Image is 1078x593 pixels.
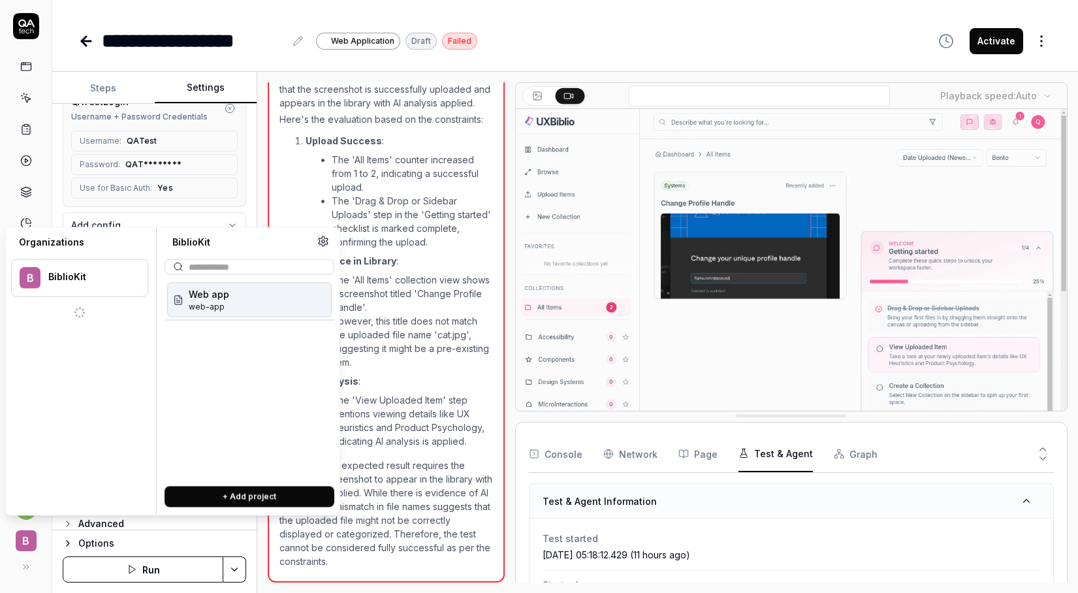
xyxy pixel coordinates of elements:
span: Test started [543,532,1040,545]
button: Console [529,436,582,472]
span: Project ID: pyzN [189,301,229,313]
button: Settings [155,72,257,104]
button: Options [63,536,246,551]
span: Web app [189,287,229,301]
div: Failed [442,33,477,50]
a: Web Application [316,32,400,50]
button: Steps [52,72,155,104]
button: B [5,520,46,554]
span: Web Application [331,35,394,47]
span: B [20,268,40,289]
span: B [16,530,37,551]
li: The 'All Items' counter increased from 1 to 2, indicating a successful upload. [332,153,493,194]
li: The 'Drag & Drop or Sidebar Uploads' step in the 'Getting started' checklist is marked complete, ... [332,194,493,249]
button: Graph [834,436,878,472]
p: Here's the evaluation based on the constraints: [279,112,493,126]
p: : [306,134,493,148]
span: Yes [157,182,173,194]
button: BBiblioKit [11,259,148,297]
div: BiblioKit [48,271,131,283]
button: Advanced [63,516,124,532]
div: Suggestions [165,280,334,476]
span: QATest [127,135,157,147]
span: Password: [80,159,120,170]
div: Options [78,536,246,551]
p: The test case expected result requires the uploaded screenshot to appear in the library with AI a... [279,458,493,568]
span: Use for Basic Auth: [80,182,152,194]
div: Organizations [11,236,148,249]
div: Advanced [78,516,124,532]
div: [DATE] 05:18:12.429 (11 hours ago) [543,548,1040,562]
button: Activate [970,28,1023,54]
button: Page [678,436,718,472]
div: Draft [405,33,437,50]
p: : [306,374,493,388]
li: However, this title does not match the uploaded file name 'cat.jpg', suggesting it might be a pre... [332,314,493,369]
button: Test & Agent [738,436,813,472]
strong: Presence in Library [306,255,396,266]
a: Organization settings [317,236,329,251]
li: The 'View Uploaded Item' step mentions viewing details like UX Heuristics and Product Psychology,... [332,393,493,448]
div: Username + Password Credentials [71,111,208,123]
h3: Test & Agent Information [543,494,657,508]
button: + Add project [165,487,334,507]
p: : [306,254,493,268]
div: Playback speed: [940,89,1037,103]
button: View version history [930,28,962,54]
li: The 'All Items' collection view shows a screenshot titled 'Change Profile Handle'. [332,273,493,314]
strong: Upload Success [306,135,382,146]
span: Username: [80,135,121,147]
span: Start url [543,578,1040,592]
button: Network [603,436,658,472]
button: Run [63,556,223,583]
div: BiblioKit [165,236,317,249]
